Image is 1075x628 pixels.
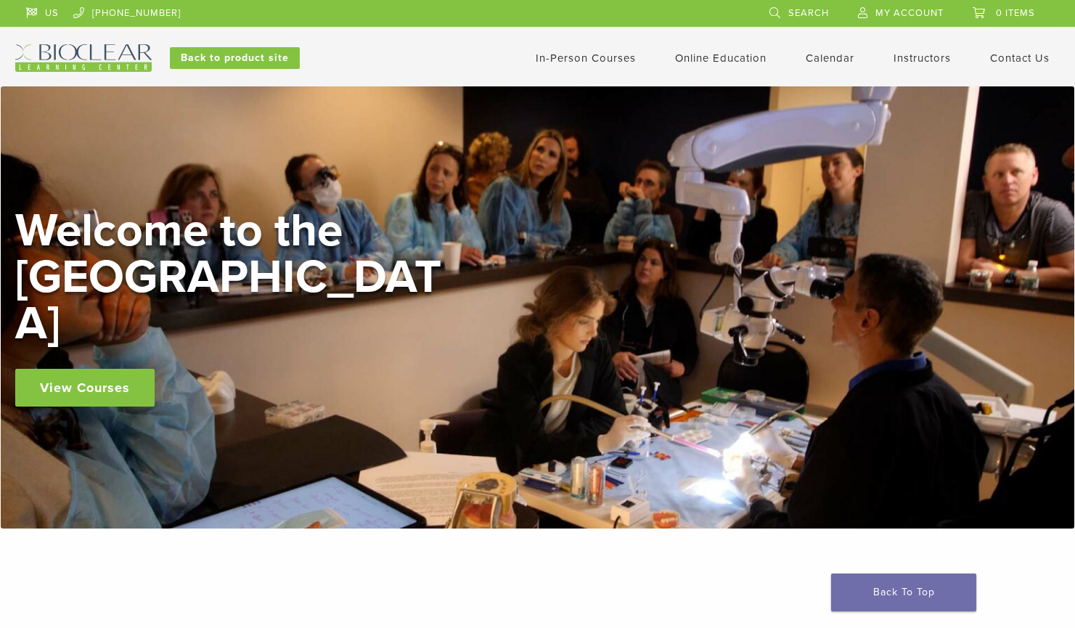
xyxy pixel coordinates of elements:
[15,208,451,347] h2: Welcome to the [GEOGRAPHIC_DATA]
[875,7,944,19] span: My Account
[831,574,976,611] a: Back To Top
[536,52,636,65] a: In-Person Courses
[170,47,300,69] a: Back to product site
[990,52,1050,65] a: Contact Us
[15,369,155,407] a: View Courses
[15,44,152,72] img: Bioclear
[675,52,767,65] a: Online Education
[788,7,829,19] span: Search
[996,7,1035,19] span: 0 items
[894,52,951,65] a: Instructors
[806,52,854,65] a: Calendar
